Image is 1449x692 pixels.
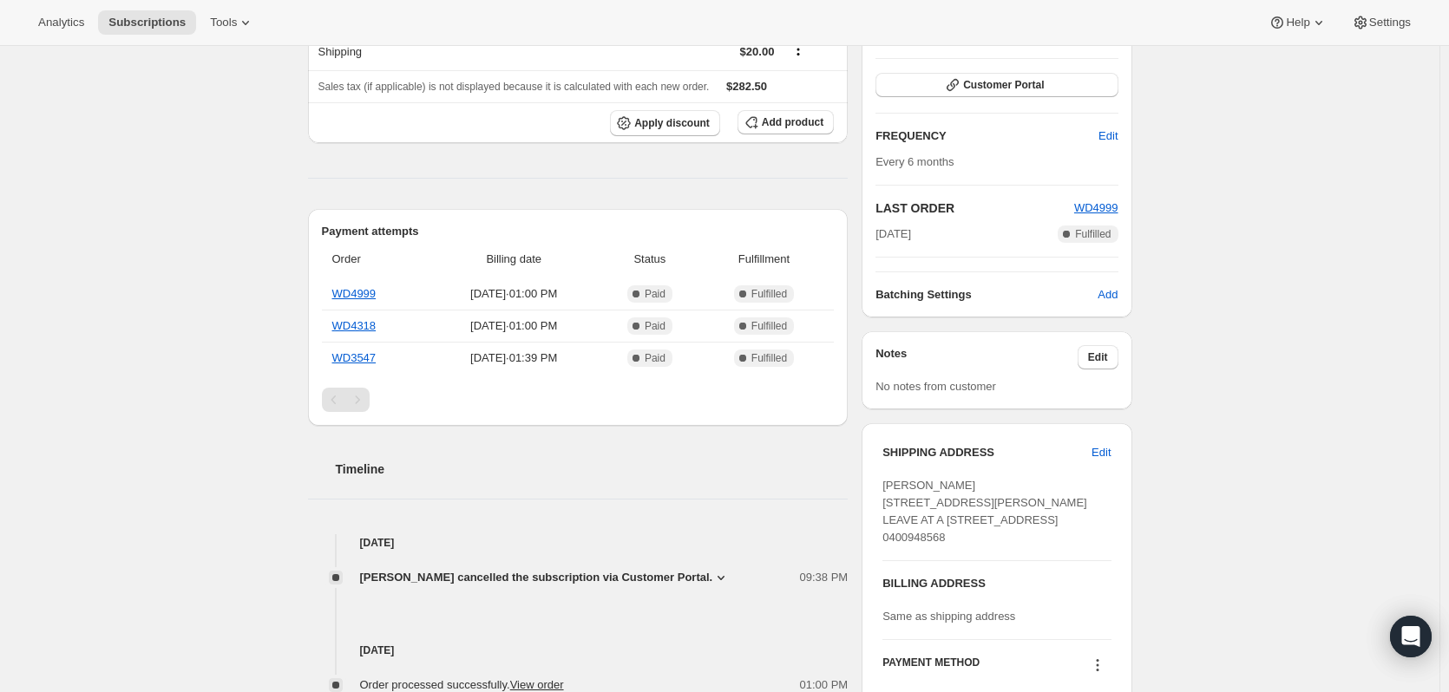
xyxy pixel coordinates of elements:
nav: Pagination [322,388,835,412]
button: Shipping actions [784,40,812,59]
a: View order [510,678,564,691]
button: Apply discount [610,110,720,136]
span: 09:38 PM [800,569,849,586]
span: Tools [210,16,237,29]
h2: LAST ORDER [875,199,1074,217]
button: Edit [1088,122,1128,150]
span: Analytics [38,16,84,29]
span: Help [1286,16,1309,29]
span: $282.50 [726,80,767,93]
h2: Timeline [336,460,849,478]
span: Add product [762,115,823,129]
span: Subscriptions [108,16,186,29]
a: WD4318 [332,319,377,332]
button: Edit [1078,345,1118,369]
span: Paid [645,287,665,301]
span: Paid [645,319,665,333]
span: Fulfilled [1075,227,1111,241]
span: Add [1098,286,1118,304]
h6: Batching Settings [875,286,1098,304]
span: Same as shipping address [882,610,1015,623]
span: Edit [1098,127,1118,145]
button: [PERSON_NAME] cancelled the subscription via Customer Portal. [360,569,731,586]
h2: Payment attempts [322,223,835,240]
span: Fulfillment [705,251,823,268]
h3: SHIPPING ADDRESS [882,444,1092,461]
span: Apply discount [634,116,710,130]
h4: [DATE] [308,534,849,552]
span: [PERSON_NAME] cancelled the subscription via Customer Portal. [360,569,713,586]
span: Fulfilled [751,319,787,333]
button: Settings [1341,10,1421,35]
span: [DATE] · 01:00 PM [432,285,595,303]
button: Add [1087,281,1128,309]
th: Order [322,240,428,278]
span: Fulfilled [751,287,787,301]
button: Edit [1081,439,1121,467]
th: Shipping [308,32,489,70]
span: Edit [1088,350,1108,364]
span: Billing date [432,251,595,268]
h3: BILLING ADDRESS [882,575,1111,592]
div: Open Intercom Messenger [1390,616,1432,657]
span: Order processed successfully. [360,678,564,691]
span: $20.00 [740,45,775,58]
h4: [DATE] [308,642,849,659]
span: Fulfilled [751,351,787,365]
span: [DATE] · 01:00 PM [432,317,595,335]
span: Every 6 months [875,155,954,168]
span: [PERSON_NAME] [STREET_ADDRESS][PERSON_NAME] LEAVE AT A [STREET_ADDRESS] 0400948568 [882,479,1087,544]
h3: Notes [875,345,1078,369]
a: WD3547 [332,351,377,364]
button: WD4999 [1074,199,1118,217]
h2: FREQUENCY [875,127,1098,145]
button: Tools [200,10,265,35]
span: [DATE] [875,225,911,243]
button: Customer Portal [875,73,1118,97]
span: Status [606,251,694,268]
span: Settings [1369,16,1411,29]
button: Analytics [28,10,95,35]
span: [DATE] · 01:39 PM [432,349,595,367]
a: WD4999 [1074,201,1118,214]
span: Sales tax (if applicable) is not displayed because it is calculated with each new order. [318,81,710,93]
span: No notes from customer [875,380,996,393]
span: Customer Portal [963,78,1044,92]
button: Help [1258,10,1337,35]
button: Add product [738,110,834,134]
h3: PAYMENT METHOD [882,656,980,679]
span: Paid [645,351,665,365]
a: WD4999 [332,287,377,300]
button: Subscriptions [98,10,196,35]
span: Edit [1092,444,1111,461]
